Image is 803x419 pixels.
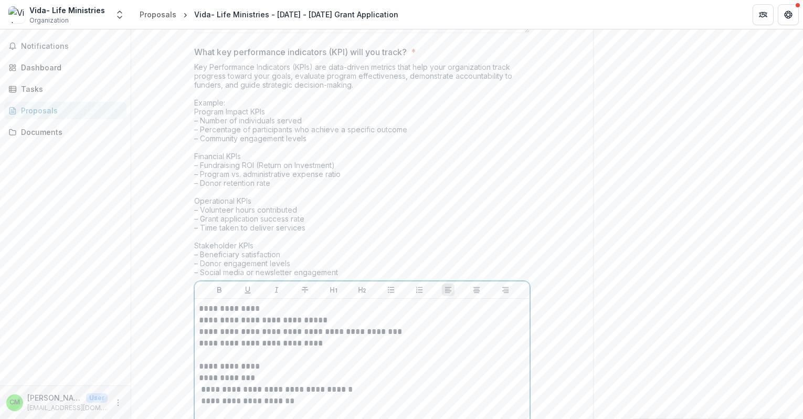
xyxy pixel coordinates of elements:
button: Align Left [442,284,455,296]
button: Partners [753,4,774,25]
span: Notifications [21,42,122,51]
a: Tasks [4,80,126,98]
button: Bullet List [385,284,397,296]
div: Carlos Medina [9,399,20,406]
span: Organization [29,16,69,25]
button: Get Help [778,4,799,25]
a: Proposals [135,7,181,22]
button: Align Right [499,284,512,296]
button: Underline [241,284,254,296]
div: Vida- Life Ministries - [DATE] - [DATE] Grant Application [194,9,398,20]
nav: breadcrumb [135,7,403,22]
div: Vida- Life Ministries [29,5,105,16]
button: Heading 1 [327,284,340,296]
button: Italicize [270,284,283,296]
div: Tasks [21,83,118,95]
p: [PERSON_NAME] [27,392,82,403]
p: What key performance indicators (KPI) will you track? [194,46,407,58]
button: Ordered List [413,284,426,296]
button: Bold [213,284,226,296]
div: Dashboard [21,62,118,73]
button: Open entity switcher [112,4,127,25]
button: Align Center [470,284,483,296]
button: Notifications [4,38,126,55]
a: Proposals [4,102,126,119]
p: [EMAIL_ADDRESS][DOMAIN_NAME] [27,403,108,413]
button: More [112,396,124,409]
div: Proposals [140,9,176,20]
div: Key Performance Indicators (KPIs) are data-driven metrics that help your organization track progr... [194,62,530,281]
img: Vida- Life Ministries [8,6,25,23]
div: Documents [21,127,118,138]
div: Proposals [21,105,118,116]
p: User [86,393,108,403]
a: Dashboard [4,59,126,76]
button: Strike [299,284,311,296]
a: Documents [4,123,126,141]
button: Heading 2 [356,284,368,296]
